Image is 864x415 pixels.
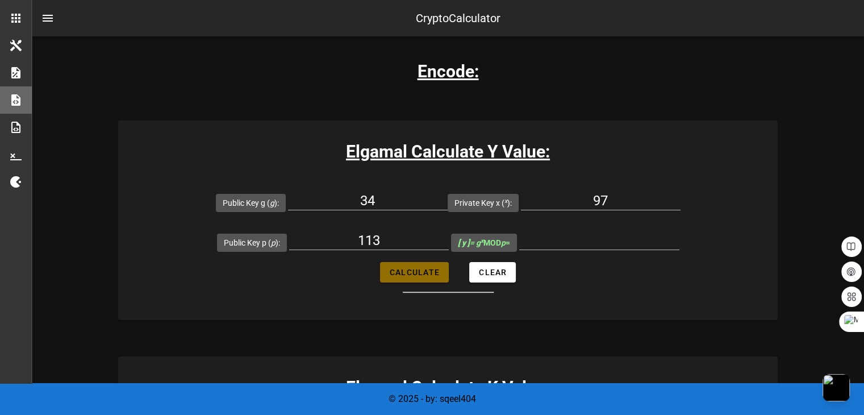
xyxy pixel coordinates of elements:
[504,197,507,205] sup: x
[270,198,274,208] i: g
[271,238,276,247] i: p
[118,375,778,400] h3: Elgamal Calculate K Value:
[418,59,479,84] h3: Encode:
[34,5,61,32] button: nav-menu-toggle
[380,262,449,283] button: Calculate
[481,237,483,244] sup: x
[416,10,500,27] div: CryptoCalculator
[458,238,483,247] i: = g
[389,268,440,277] span: Calculate
[469,262,516,283] button: Clear
[223,197,279,209] label: Public Key g ( ):
[389,393,476,404] span: © 2025 - by: sqeel404
[478,268,507,277] span: Clear
[458,238,470,247] b: [ y ]
[118,139,778,164] h3: Elgamal Calculate Y Value:
[454,197,512,209] label: Private Key x ( ):
[224,237,280,248] label: Public Key p ( ):
[501,238,506,247] i: p
[458,238,510,247] span: MOD =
